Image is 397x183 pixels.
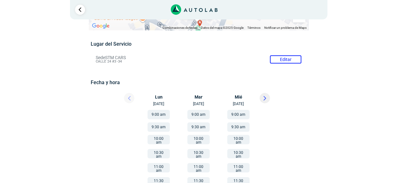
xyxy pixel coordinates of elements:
[148,110,170,119] button: 9:00 am
[91,41,306,47] h5: Lugar del Servicio
[90,22,111,30] img: Google
[187,135,210,144] button: 10:00 am
[201,26,244,29] span: Datos del mapa ©2025 Google
[148,163,170,172] button: 11:00 am
[227,110,249,119] button: 9:00 am
[75,5,85,15] a: Ir al paso anterior
[171,6,217,12] a: Link al sitio de autolab
[163,26,197,30] button: Combinaciones de teclas
[148,122,170,132] button: 9:30 am
[247,26,260,29] a: Términos (se abre en una nueva pestaña)
[227,135,249,144] button: 10:00 am
[227,122,249,132] button: 9:30 am
[264,26,307,29] a: Notificar un problema de Maps
[227,163,249,172] button: 11:00 am
[148,149,170,158] button: 10:30 am
[91,79,306,85] h5: Fecha y hora
[90,22,111,30] a: Abre esta zona en Google Maps (se abre en una nueva ventana)
[187,122,210,132] button: 9:30 am
[187,110,210,119] button: 9:00 am
[198,20,201,25] span: a
[187,149,210,158] button: 10:30 am
[148,135,170,144] button: 10:00 am
[187,163,210,172] button: 11:00 am
[227,149,249,158] button: 10:30 am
